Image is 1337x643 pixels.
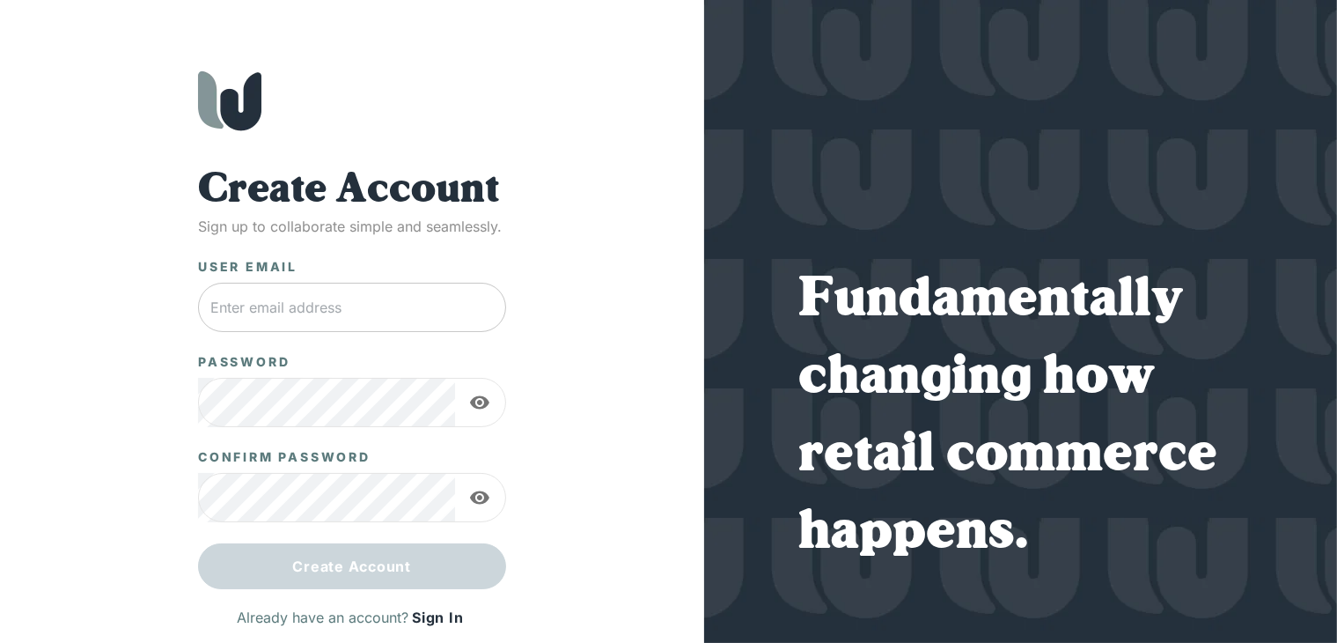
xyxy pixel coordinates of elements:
[198,353,290,371] label: Password
[408,603,466,632] button: Sign In
[198,166,506,216] h1: Create Account
[198,283,506,332] input: Enter email address
[198,258,298,276] label: User Email
[198,448,371,466] label: Confirm Password
[198,216,506,237] p: Sign up to collaborate simple and seamlessly.
[237,607,408,628] p: Already have an account?
[198,70,261,131] img: Wholeshop logo
[798,262,1242,573] h1: Fundamentally changing how retail commerce happens.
